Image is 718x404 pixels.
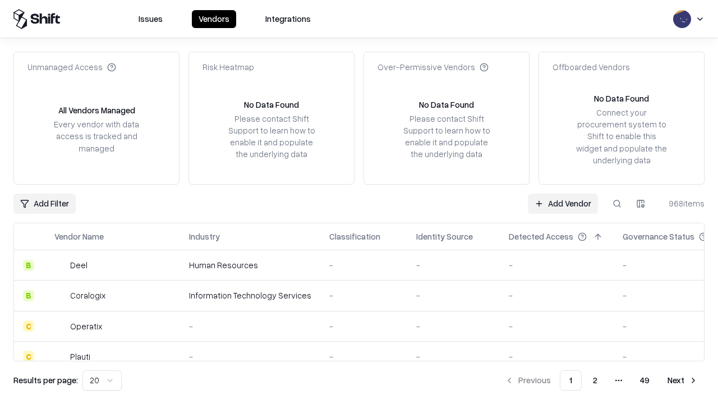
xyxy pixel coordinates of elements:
[553,61,630,73] div: Offboarded Vendors
[329,259,398,271] div: -
[528,194,598,214] a: Add Vendor
[70,351,90,362] div: Plauti
[509,320,605,332] div: -
[70,259,88,271] div: Deel
[27,61,116,73] div: Unmanaged Access
[192,10,236,28] button: Vendors
[13,374,78,386] p: Results per page:
[58,104,135,116] div: All Vendors Managed
[54,351,66,362] img: Plauti
[329,351,398,362] div: -
[660,198,705,209] div: 968 items
[498,370,705,391] nav: pagination
[54,320,66,332] img: Operatix
[189,290,311,301] div: Information Technology Services
[54,231,104,242] div: Vendor Name
[416,320,491,332] div: -
[189,320,311,332] div: -
[584,370,606,391] button: 2
[661,370,705,391] button: Next
[23,290,34,301] div: B
[509,351,605,362] div: -
[575,107,668,166] div: Connect your procurement system to Shift to enable this widget and populate the underlying data
[560,370,582,391] button: 1
[329,231,380,242] div: Classification
[509,231,573,242] div: Detected Access
[416,290,491,301] div: -
[23,260,34,271] div: B
[400,113,493,160] div: Please contact Shift Support to learn how to enable it and populate the underlying data
[329,290,398,301] div: -
[416,351,491,362] div: -
[623,231,694,242] div: Governance Status
[509,259,605,271] div: -
[189,231,220,242] div: Industry
[419,99,474,111] div: No Data Found
[225,113,318,160] div: Please contact Shift Support to learn how to enable it and populate the underlying data
[70,290,105,301] div: Coralogix
[50,118,143,154] div: Every vendor with data access is tracked and managed
[54,260,66,271] img: Deel
[631,370,659,391] button: 49
[416,259,491,271] div: -
[13,194,76,214] button: Add Filter
[509,290,605,301] div: -
[23,351,34,362] div: C
[23,320,34,332] div: C
[329,320,398,332] div: -
[132,10,169,28] button: Issues
[189,259,311,271] div: Human Resources
[259,10,317,28] button: Integrations
[202,61,254,73] div: Risk Heatmap
[244,99,299,111] div: No Data Found
[54,290,66,301] img: Coralogix
[594,93,649,104] div: No Data Found
[70,320,102,332] div: Operatix
[189,351,311,362] div: -
[416,231,473,242] div: Identity Source
[378,61,489,73] div: Over-Permissive Vendors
